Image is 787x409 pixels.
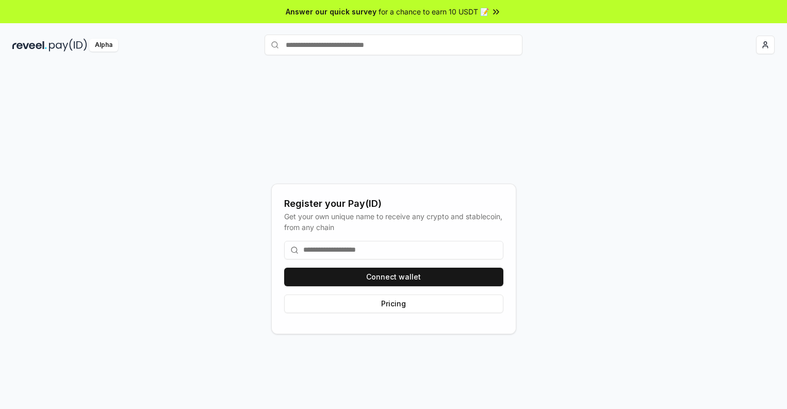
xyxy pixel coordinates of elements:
div: Alpha [89,39,118,52]
span: for a chance to earn 10 USDT 📝 [379,6,489,17]
div: Register your Pay(ID) [284,197,503,211]
img: reveel_dark [12,39,47,52]
span: Answer our quick survey [286,6,376,17]
button: Pricing [284,295,503,313]
div: Get your own unique name to receive any crypto and stablecoin, from any chain [284,211,503,233]
img: pay_id [49,39,87,52]
button: Connect wallet [284,268,503,286]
